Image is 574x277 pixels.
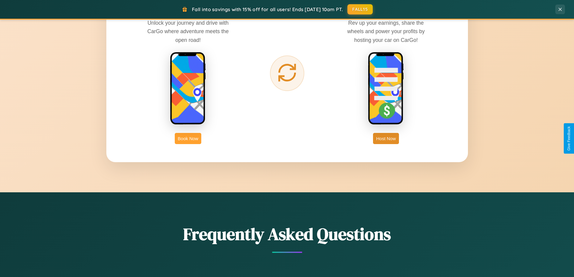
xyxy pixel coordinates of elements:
h2: Frequently Asked Questions [106,222,468,246]
span: Fall into savings with 15% off for all users! Ends [DATE] 10am PT. [192,6,343,12]
div: Give Feedback [567,126,571,151]
img: rent phone [170,52,206,125]
p: Unlock your journey and drive with CarGo where adventure meets the open road! [143,19,233,44]
button: Book Now [175,133,201,144]
button: Host Now [373,133,399,144]
button: FALL15 [347,4,373,14]
img: host phone [368,52,404,125]
p: Rev up your earnings, share the wheels and power your profits by hosting your car on CarGo! [341,19,431,44]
